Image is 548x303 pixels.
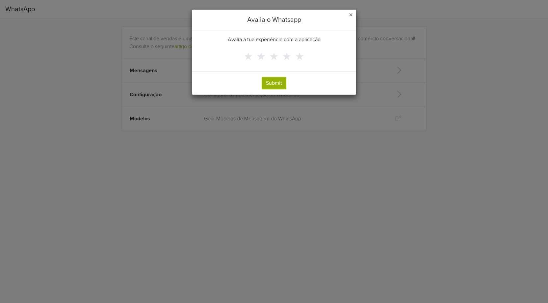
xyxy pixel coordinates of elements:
[282,50,292,63] span: ★
[256,50,266,63] span: ★
[295,50,304,63] span: ★
[269,50,279,63] span: ★
[349,10,353,20] span: ×
[262,77,286,89] button: Submit
[228,36,321,44] p: Avalia a tua experiência com a aplicação
[247,15,301,25] h5: Avalia o Whatsapp
[244,50,253,63] span: ★
[349,11,353,19] button: Close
